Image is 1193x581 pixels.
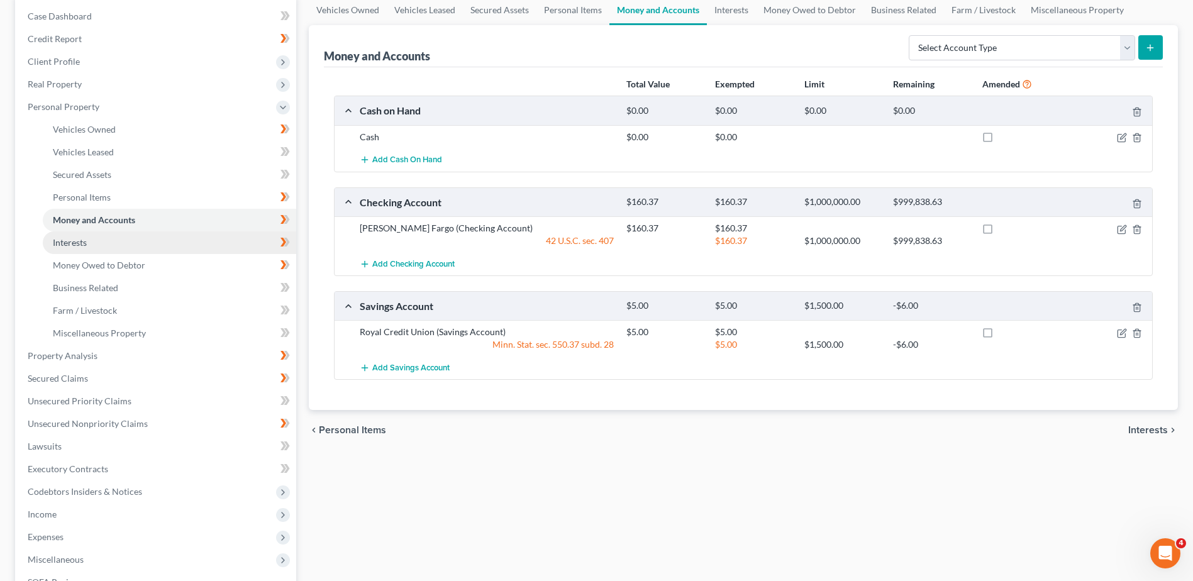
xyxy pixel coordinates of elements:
[43,231,296,254] a: Interests
[43,141,296,163] a: Vehicles Leased
[353,338,620,351] div: Minn. Stat. sec. 550.37 subd. 28
[1150,538,1180,568] iframe: Intercom live chat
[353,235,620,247] div: 42 U.S.C. sec. 407
[28,486,142,497] span: Codebtors Insiders & Notices
[53,305,117,316] span: Farm / Livestock
[28,350,97,361] span: Property Analysis
[28,11,92,21] span: Case Dashboard
[43,322,296,345] a: Miscellaneous Property
[372,259,455,269] span: Add Checking Account
[43,186,296,209] a: Personal Items
[709,222,797,235] div: $160.37
[626,79,670,89] strong: Total Value
[43,118,296,141] a: Vehicles Owned
[53,169,111,180] span: Secured Assets
[709,300,797,312] div: $5.00
[620,196,709,208] div: $160.37
[887,235,975,247] div: $999,838.63
[372,155,442,165] span: Add Cash on Hand
[360,252,455,275] button: Add Checking Account
[798,105,887,117] div: $0.00
[709,235,797,247] div: $160.37
[18,367,296,390] a: Secured Claims
[709,326,797,338] div: $5.00
[620,131,709,143] div: $0.00
[709,131,797,143] div: $0.00
[360,148,442,172] button: Add Cash on Hand
[28,79,82,89] span: Real Property
[309,425,386,435] button: chevron_left Personal Items
[53,237,87,248] span: Interests
[53,147,114,157] span: Vehicles Leased
[353,326,620,338] div: Royal Credit Union (Savings Account)
[53,214,135,225] span: Money and Accounts
[353,299,620,313] div: Savings Account
[53,282,118,293] span: Business Related
[319,425,386,435] span: Personal Items
[798,235,887,247] div: $1,000,000.00
[804,79,824,89] strong: Limit
[18,345,296,367] a: Property Analysis
[43,299,296,322] a: Farm / Livestock
[982,79,1020,89] strong: Amended
[43,209,296,231] a: Money and Accounts
[28,554,84,565] span: Miscellaneous
[53,328,146,338] span: Miscellaneous Property
[28,463,108,474] span: Executory Contracts
[28,418,148,429] span: Unsecured Nonpriority Claims
[53,260,145,270] span: Money Owed to Debtor
[43,277,296,299] a: Business Related
[798,300,887,312] div: $1,500.00
[620,326,709,338] div: $5.00
[353,196,620,209] div: Checking Account
[887,300,975,312] div: -$6.00
[353,222,620,235] div: [PERSON_NAME] Fargo (Checking Account)
[18,28,296,50] a: Credit Report
[309,425,319,435] i: chevron_left
[620,300,709,312] div: $5.00
[28,441,62,451] span: Lawsuits
[28,373,88,384] span: Secured Claims
[18,458,296,480] a: Executory Contracts
[28,531,64,542] span: Expenses
[324,48,430,64] div: Money and Accounts
[43,163,296,186] a: Secured Assets
[709,196,797,208] div: $160.37
[353,131,620,143] div: Cash
[43,254,296,277] a: Money Owed to Debtor
[372,363,450,373] span: Add Savings Account
[1168,425,1178,435] i: chevron_right
[28,56,80,67] span: Client Profile
[798,338,887,351] div: $1,500.00
[1128,425,1168,435] span: Interests
[18,412,296,435] a: Unsecured Nonpriority Claims
[28,396,131,406] span: Unsecured Priority Claims
[893,79,935,89] strong: Remaining
[28,101,99,112] span: Personal Property
[1176,538,1186,548] span: 4
[28,509,57,519] span: Income
[1128,425,1178,435] button: Interests chevron_right
[620,105,709,117] div: $0.00
[18,5,296,28] a: Case Dashboard
[620,222,709,235] div: $160.37
[360,356,450,379] button: Add Savings Account
[715,79,755,89] strong: Exempted
[709,338,797,351] div: $5.00
[709,105,797,117] div: $0.00
[353,104,620,117] div: Cash on Hand
[53,192,111,202] span: Personal Items
[887,338,975,351] div: -$6.00
[18,390,296,412] a: Unsecured Priority Claims
[53,124,116,135] span: Vehicles Owned
[18,435,296,458] a: Lawsuits
[28,33,82,44] span: Credit Report
[887,105,975,117] div: $0.00
[887,196,975,208] div: $999,838.63
[798,196,887,208] div: $1,000,000.00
